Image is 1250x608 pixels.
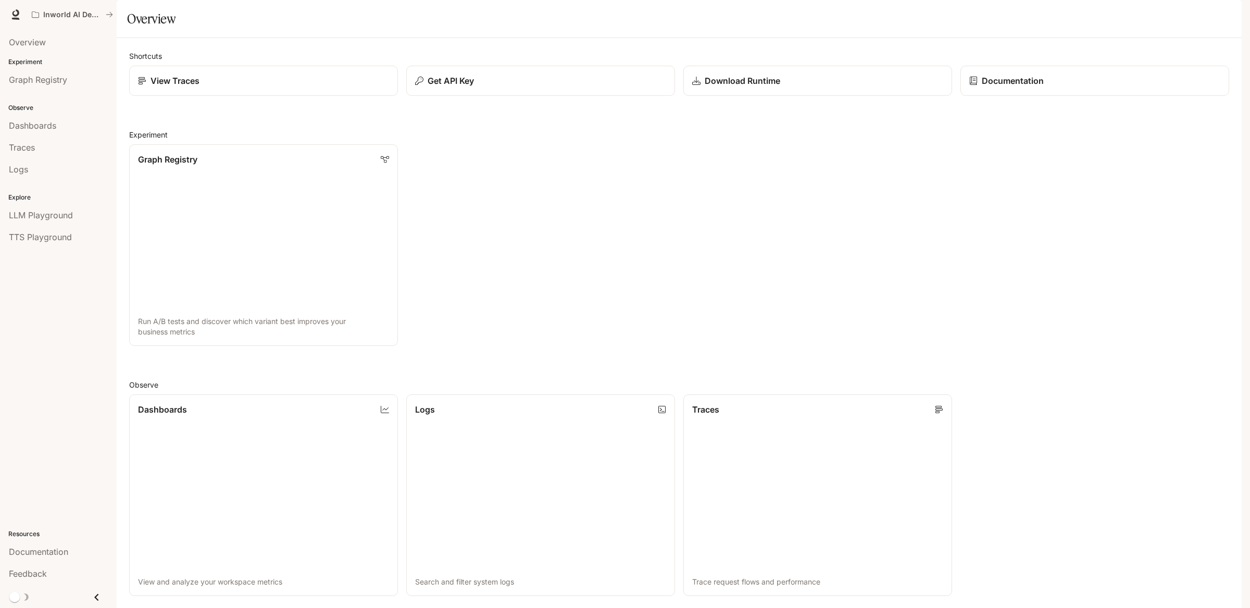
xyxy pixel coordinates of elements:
[406,394,675,596] a: LogsSearch and filter system logs
[129,394,398,596] a: DashboardsView and analyze your workspace metrics
[415,403,435,416] p: Logs
[151,75,199,87] p: View Traces
[683,66,952,96] a: Download Runtime
[129,144,398,346] a: Graph RegistryRun A/B tests and discover which variant best improves your business metrics
[692,403,719,416] p: Traces
[43,10,102,19] p: Inworld AI Demos
[428,75,474,87] p: Get API Key
[138,153,197,166] p: Graph Registry
[406,66,675,96] button: Get API Key
[129,66,398,96] a: View Traces
[129,379,1229,390] h2: Observe
[27,4,118,25] button: All workspaces
[138,403,187,416] p: Dashboards
[415,577,666,587] p: Search and filter system logs
[705,75,780,87] p: Download Runtime
[138,316,389,337] p: Run A/B tests and discover which variant best improves your business metrics
[127,8,176,29] h1: Overview
[683,394,952,596] a: TracesTrace request flows and performance
[692,577,943,587] p: Trace request flows and performance
[982,75,1044,87] p: Documentation
[129,129,1229,140] h2: Experiment
[960,66,1229,96] a: Documentation
[138,577,389,587] p: View and analyze your workspace metrics
[129,51,1229,61] h2: Shortcuts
